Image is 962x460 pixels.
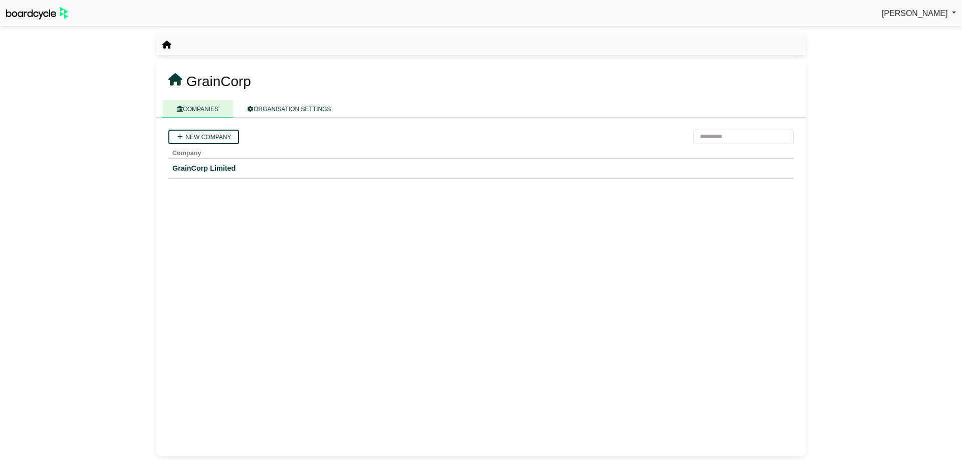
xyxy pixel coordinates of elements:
a: [PERSON_NAME] [882,7,956,20]
a: GrainCorp Limited [172,163,790,174]
a: COMPANIES [162,100,233,118]
th: Company [168,144,794,159]
nav: breadcrumb [162,39,171,52]
a: New company [168,130,239,144]
a: ORGANISATION SETTINGS [233,100,345,118]
img: BoardcycleBlackGreen-aaafeed430059cb809a45853b8cf6d952af9d84e6e89e1f1685b34bfd5cb7d64.svg [6,7,68,20]
span: [PERSON_NAME] [882,9,948,18]
span: GrainCorp [186,74,251,89]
